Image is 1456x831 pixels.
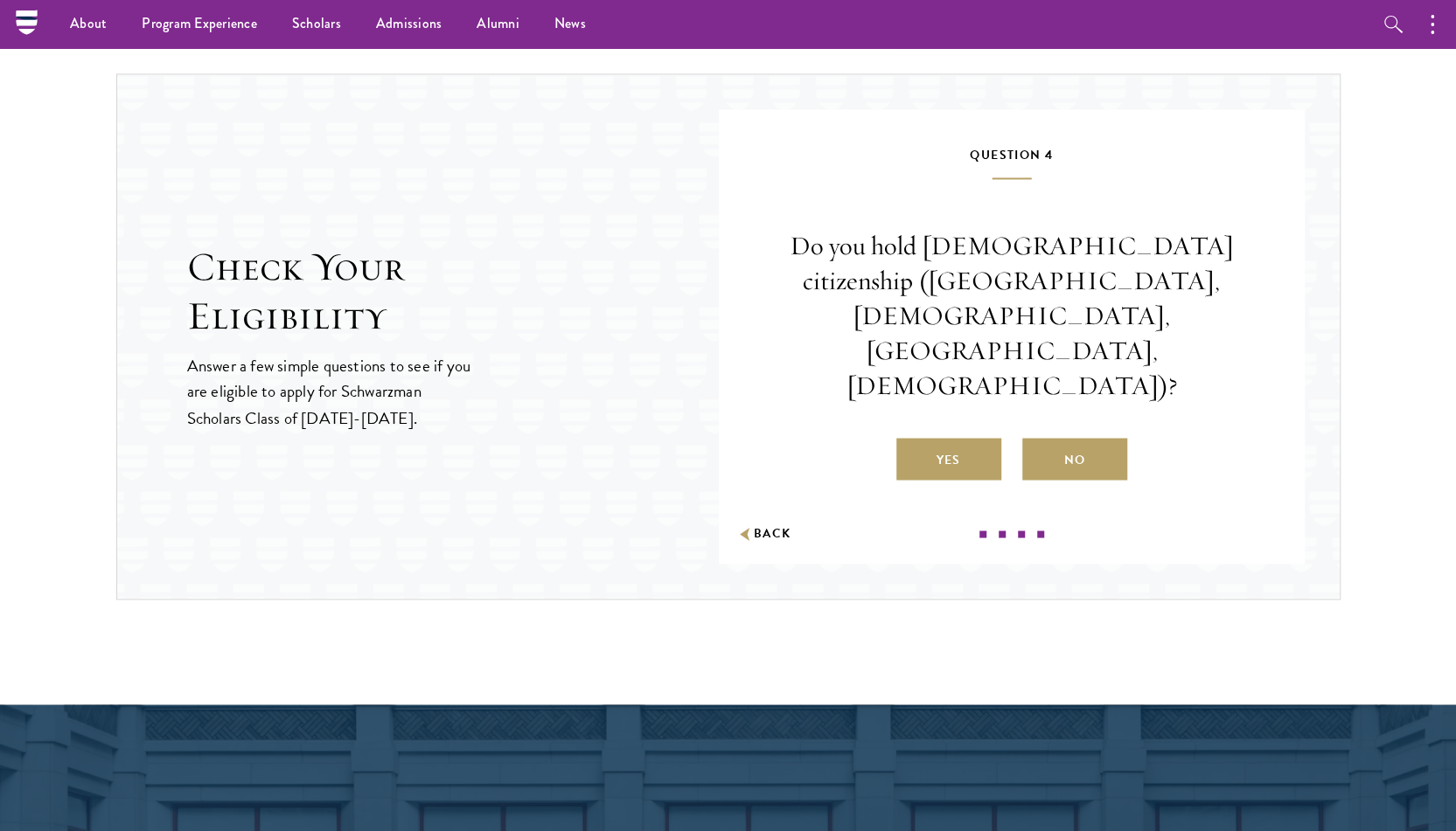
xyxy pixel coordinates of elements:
button: Back [736,524,791,543]
h5: Question 4 [771,144,1252,179]
label: Yes [896,438,1001,480]
p: Do you hold [DEMOGRAPHIC_DATA] citizenship ([GEOGRAPHIC_DATA], [DEMOGRAPHIC_DATA], [GEOGRAPHIC_DA... [771,229,1252,403]
label: No [1022,438,1127,480]
h2: Check Your Eligibility [187,243,719,341]
p: Answer a few simple questions to see if you are eligible to apply for Schwarzman Scholars Class o... [187,353,473,429]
